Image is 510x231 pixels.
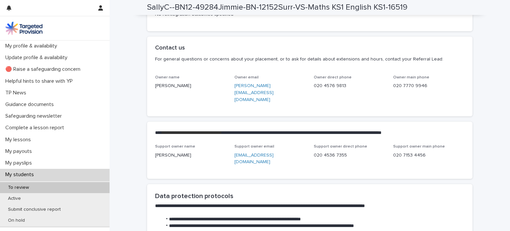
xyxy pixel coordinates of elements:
[147,3,407,12] h2: SallyC--BN12-49284Jimmie-BN-12152Surr-VS-Maths KS1 English KS1-16519
[393,75,429,79] span: Owner main phone
[393,145,445,149] span: Support owner main phone
[3,125,69,131] p: Complete a lesson report
[3,66,86,72] p: 🔴 Raise a safeguarding concern
[3,148,37,155] p: My payouts
[155,75,180,79] span: Owner name
[3,185,34,190] p: To review
[155,192,465,200] h2: Data protection protocols
[3,218,30,223] p: On hold
[314,152,385,159] p: 020 4536 7355
[155,145,195,149] span: Support owner name
[155,152,226,159] p: [PERSON_NAME]
[3,113,67,119] p: Safeguarding newsletter
[3,43,62,49] p: My profile & availability
[155,82,226,89] p: [PERSON_NAME]
[3,160,37,166] p: My payslips
[3,101,59,108] p: Guidance documents
[234,83,274,102] a: [PERSON_NAME][EMAIL_ADDRESS][DOMAIN_NAME]
[155,45,185,52] h2: Contact us
[3,207,66,212] p: Submit conclusive report
[314,75,352,79] span: Owner direct phone
[234,145,274,149] span: Support owner email
[234,153,274,165] a: [EMAIL_ADDRESS][DOMAIN_NAME]
[234,75,259,79] span: Owner email
[3,78,78,84] p: Helpful hints to share with YP
[3,55,73,61] p: Update profile & availability
[3,196,26,201] p: Active
[314,82,385,89] p: 020 4576 9813
[5,22,42,35] img: M5nRWzHhSzIhMunXDL62
[393,82,465,89] p: 020 7770 9946
[3,172,39,178] p: My students
[155,56,462,62] p: For general questions or concerns about your placement, or to ask for details about extensions an...
[314,145,367,149] span: Support owner direct phone
[393,152,465,159] p: 020 7153 4456
[3,137,36,143] p: My lessons
[3,90,32,96] p: TP News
